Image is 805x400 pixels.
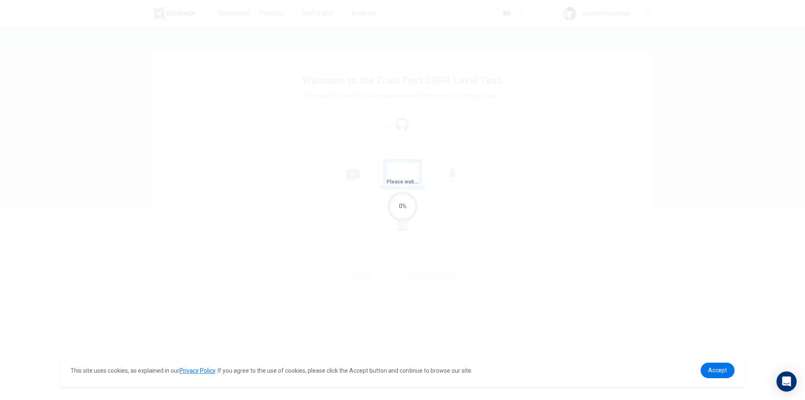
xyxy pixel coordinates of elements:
[708,367,727,374] span: Accept
[387,179,419,185] span: Please wait...
[776,371,797,392] div: Open Intercom Messenger
[70,367,473,374] span: This site uses cookies, as explained in our . If you agree to the use of cookies, please click th...
[60,354,745,387] div: cookieconsent
[399,201,407,211] div: 0%
[701,363,735,378] a: dismiss cookie message
[179,367,215,374] a: Privacy Policy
